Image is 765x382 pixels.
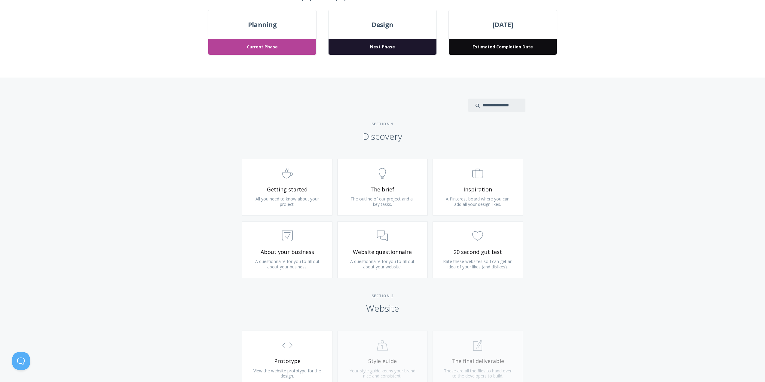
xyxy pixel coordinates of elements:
span: [DATE] [449,19,556,30]
span: Website questionnaire [347,249,418,255]
a: Inspiration A Pinterest board where you can add all your design likes. [433,159,523,215]
span: Next Phase [329,39,436,55]
span: A Pinterest board where you can add all your design likes. [446,196,509,207]
span: 20 second gut test [442,249,514,255]
span: View the website prototype for the design. [253,368,321,379]
span: Getting started [251,186,323,193]
span: Current Phase [208,39,316,55]
span: Planning [208,19,316,30]
a: Getting started All you need to know about your project. [242,159,332,215]
a: 20 second gut test Rate these websites so I can get an idea of your likes (and dislikes). [433,222,523,278]
span: The outline of our project and all key tasks. [350,196,415,207]
span: Prototype [251,358,323,365]
span: Inspiration [442,186,514,193]
span: Estimated Completion Date [449,39,556,55]
span: The brief [347,186,418,193]
span: About your business [251,249,323,255]
iframe: Toggle Customer Support [12,352,30,370]
span: A questionnaire for you to fill out about your website. [350,258,415,270]
a: Website questionnaire A questionnaire for you to fill out about your website. [337,222,428,278]
a: About your business A questionnaire for you to fill out about your business. [242,222,332,278]
input: search input [468,99,525,112]
span: All you need to know about your project. [256,196,319,207]
span: Design [329,19,436,30]
span: Rate these websites so I can get an idea of your likes (and dislikes). [443,258,513,270]
a: The brief The outline of our project and all key tasks. [337,159,428,215]
span: A questionnaire for you to fill out about your business. [255,258,320,270]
